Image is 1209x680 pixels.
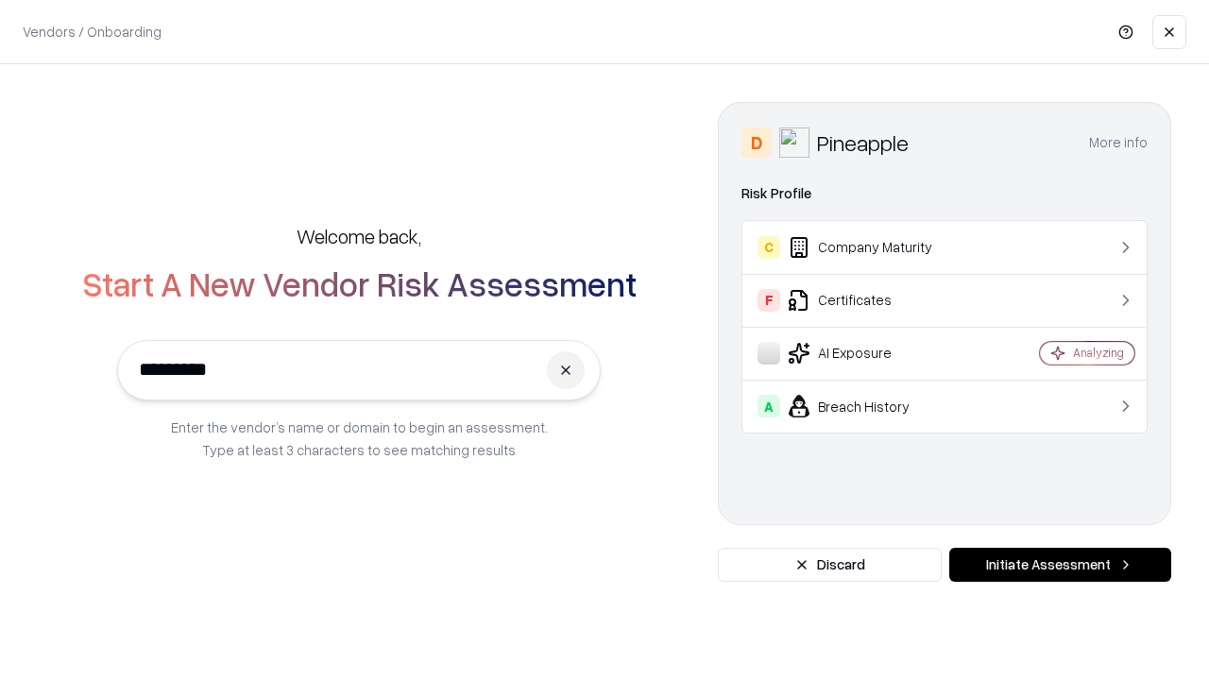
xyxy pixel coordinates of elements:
[758,342,983,365] div: AI Exposure
[758,395,983,417] div: Breach History
[23,22,162,42] p: Vendors / Onboarding
[82,264,637,302] h2: Start A New Vendor Risk Assessment
[1073,345,1124,361] div: Analyzing
[758,289,780,312] div: F
[817,127,909,158] div: Pineapple
[741,127,772,158] div: D
[297,223,421,249] h5: Welcome back,
[1089,126,1148,160] button: More info
[779,127,809,158] img: Pineapple
[718,548,942,582] button: Discard
[758,289,983,312] div: Certificates
[741,182,1148,205] div: Risk Profile
[758,236,983,259] div: Company Maturity
[758,236,780,259] div: C
[171,416,548,461] p: Enter the vendor’s name or domain to begin an assessment. Type at least 3 characters to see match...
[949,548,1171,582] button: Initiate Assessment
[758,395,780,417] div: A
